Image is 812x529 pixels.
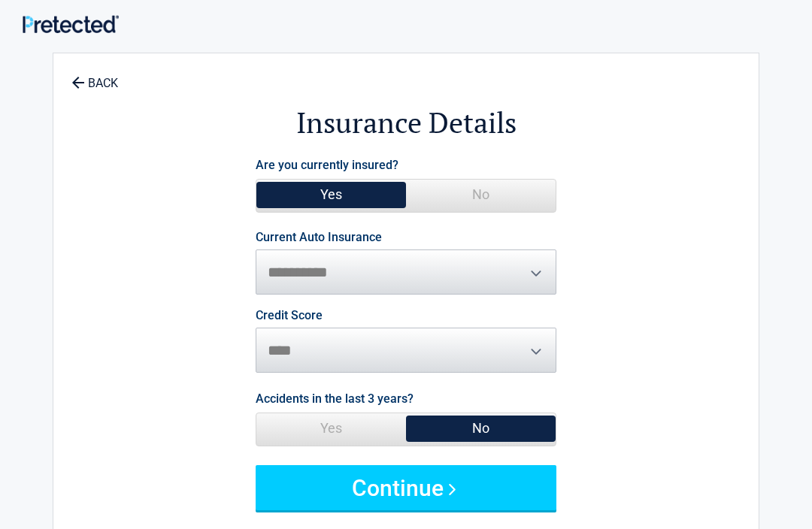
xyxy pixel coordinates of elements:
img: Main Logo [23,15,119,32]
a: BACK [68,63,121,89]
span: Yes [256,180,406,210]
label: Are you currently insured? [256,155,398,175]
label: Credit Score [256,310,323,322]
h2: Insurance Details [136,104,676,142]
label: Accidents in the last 3 years? [256,388,414,409]
button: Continue [256,465,556,510]
span: No [406,413,556,443]
label: Current Auto Insurance [256,231,382,243]
span: No [406,180,556,210]
span: Yes [256,413,406,443]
